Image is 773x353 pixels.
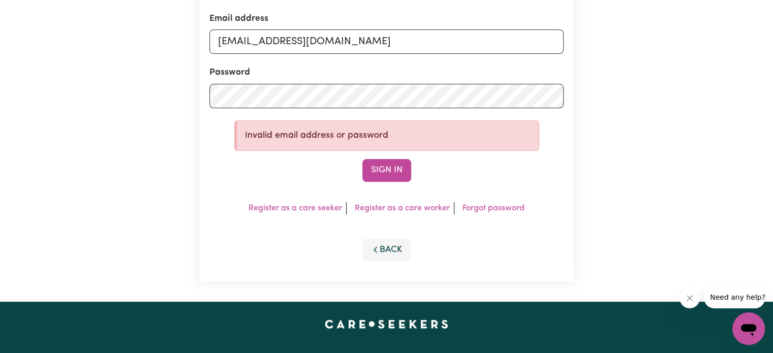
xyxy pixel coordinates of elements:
[209,29,564,54] input: Email address
[679,288,700,308] iframe: Close message
[325,320,448,328] a: Careseekers home page
[245,129,531,142] p: Invalid email address or password
[704,286,765,308] iframe: Message from company
[362,239,411,261] button: Back
[209,12,268,25] label: Email address
[362,159,411,181] button: Sign In
[355,204,450,212] a: Register as a care worker
[462,204,524,212] a: Forgot password
[249,204,342,212] a: Register as a care seeker
[6,7,61,15] span: Need any help?
[732,312,765,345] iframe: Button to launch messaging window
[209,66,250,79] label: Password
